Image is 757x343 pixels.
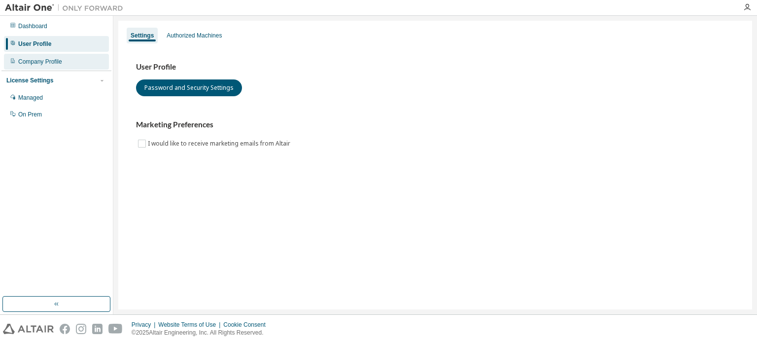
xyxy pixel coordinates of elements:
[148,138,292,150] label: I would like to receive marketing emails from Altair
[136,79,242,96] button: Password and Security Settings
[132,321,158,329] div: Privacy
[108,324,123,334] img: youtube.svg
[6,76,53,84] div: License Settings
[3,324,54,334] img: altair_logo.svg
[136,120,734,130] h3: Marketing Preferences
[92,324,103,334] img: linkedin.svg
[18,40,51,48] div: User Profile
[136,62,734,72] h3: User Profile
[132,329,272,337] p: © 2025 Altair Engineering, Inc. All Rights Reserved.
[223,321,271,329] div: Cookie Consent
[76,324,86,334] img: instagram.svg
[18,94,43,102] div: Managed
[60,324,70,334] img: facebook.svg
[18,22,47,30] div: Dashboard
[131,32,154,39] div: Settings
[167,32,222,39] div: Authorized Machines
[18,111,42,118] div: On Prem
[158,321,223,329] div: Website Terms of Use
[5,3,128,13] img: Altair One
[18,58,62,66] div: Company Profile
